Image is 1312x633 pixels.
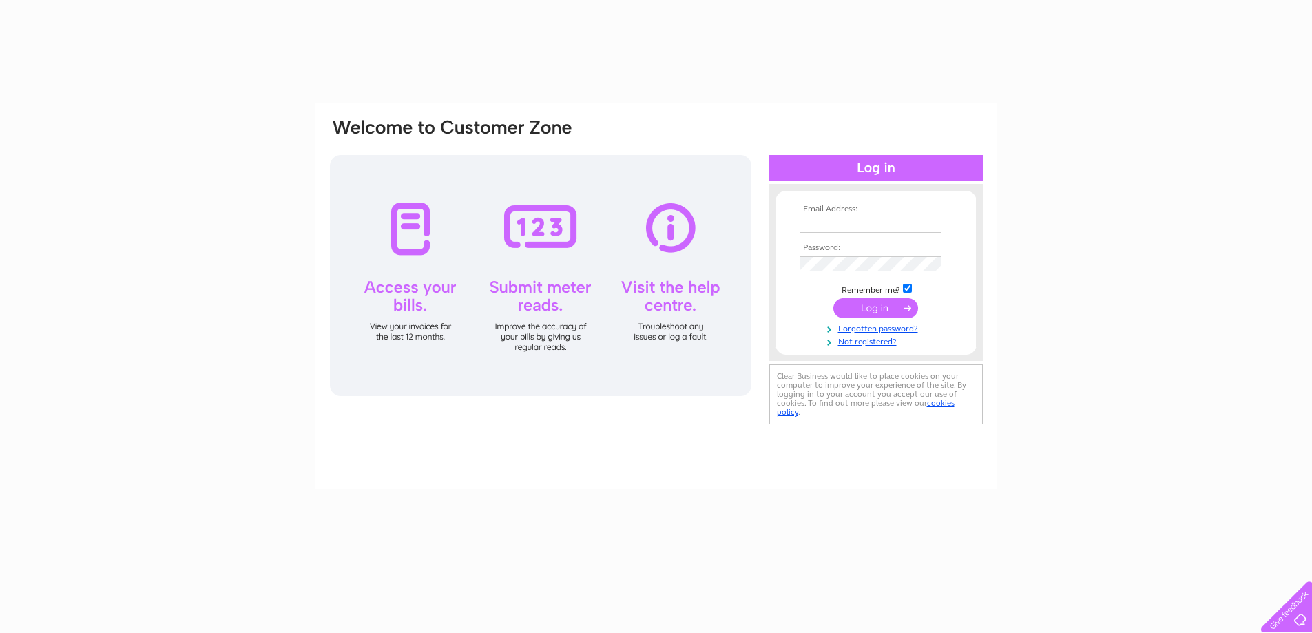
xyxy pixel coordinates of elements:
[796,282,956,295] td: Remember me?
[800,321,956,334] a: Forgotten password?
[769,364,983,424] div: Clear Business would like to place cookies on your computer to improve your experience of the sit...
[796,243,956,253] th: Password:
[777,398,955,417] a: cookies policy
[833,298,918,318] input: Submit
[796,205,956,214] th: Email Address:
[800,334,956,347] a: Not registered?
